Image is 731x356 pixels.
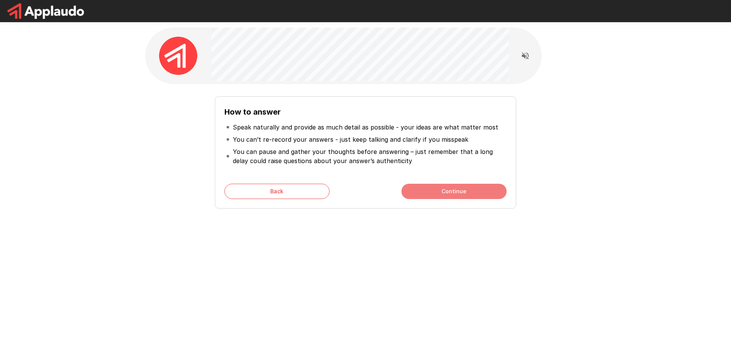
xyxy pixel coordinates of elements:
[233,135,468,144] p: You can’t re-record your answers - just keep talking and clarify if you misspeak
[159,37,197,75] img: applaudo_avatar.png
[224,107,281,117] b: How to answer
[401,184,507,199] button: Continue
[224,184,330,199] button: Back
[233,123,498,132] p: Speak naturally and provide as much detail as possible - your ideas are what matter most
[518,48,533,63] button: Read questions aloud
[233,147,505,165] p: You can pause and gather your thoughts before answering – just remember that a long delay could r...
